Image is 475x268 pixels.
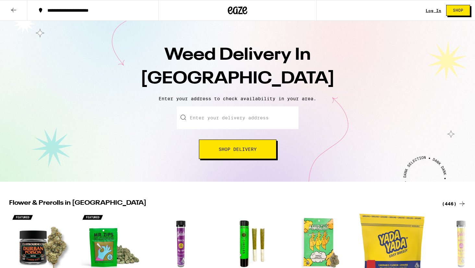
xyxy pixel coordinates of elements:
button: Shop [446,5,470,16]
span: Shop Delivery [219,147,257,152]
div: Log In [426,8,441,13]
span: [GEOGRAPHIC_DATA] [140,70,335,87]
p: Enter your address to check availability in your area. [6,96,469,101]
span: Shop [453,8,463,12]
h2: Flower & Prerolls in [GEOGRAPHIC_DATA] [9,200,434,208]
a: (446) [442,200,466,208]
input: Enter your delivery address [177,106,298,129]
h1: Weed Delivery In [124,43,351,91]
button: Shop Delivery [199,140,276,159]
